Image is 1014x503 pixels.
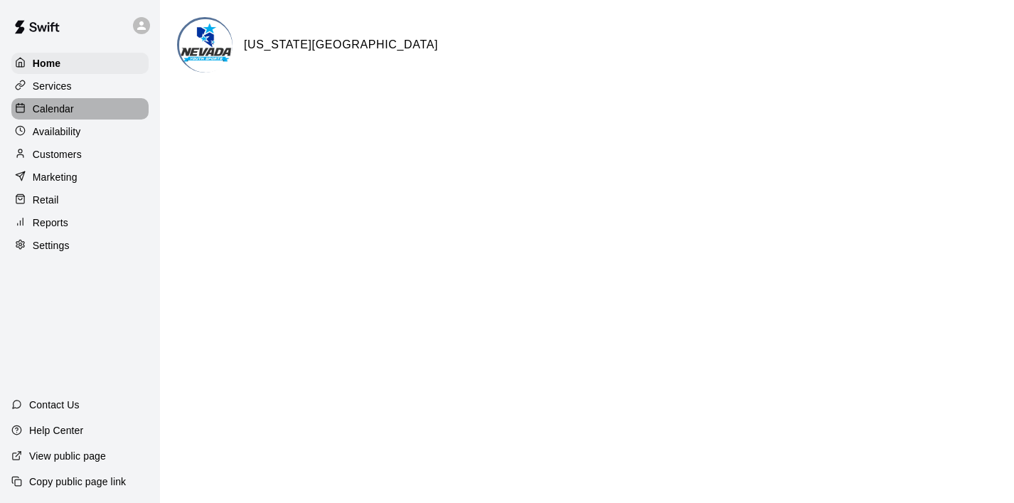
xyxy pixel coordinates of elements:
[33,102,74,116] p: Calendar
[29,475,126,489] p: Copy public page link
[33,79,72,93] p: Services
[11,235,149,256] a: Settings
[29,449,106,463] p: View public page
[11,121,149,142] a: Availability
[11,144,149,165] a: Customers
[33,170,78,184] p: Marketing
[11,53,149,74] a: Home
[29,423,83,438] p: Help Center
[33,193,59,207] p: Retail
[33,216,68,230] p: Reports
[11,212,149,233] a: Reports
[179,19,233,73] img: Nevada Youth Sports Center logo
[29,398,80,412] p: Contact Us
[33,56,61,70] p: Home
[244,36,438,54] h6: [US_STATE][GEOGRAPHIC_DATA]
[33,238,70,253] p: Settings
[33,147,82,162] p: Customers
[11,189,149,211] a: Retail
[11,98,149,120] a: Calendar
[33,125,81,139] p: Availability
[11,75,149,97] a: Services
[11,166,149,188] a: Marketing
